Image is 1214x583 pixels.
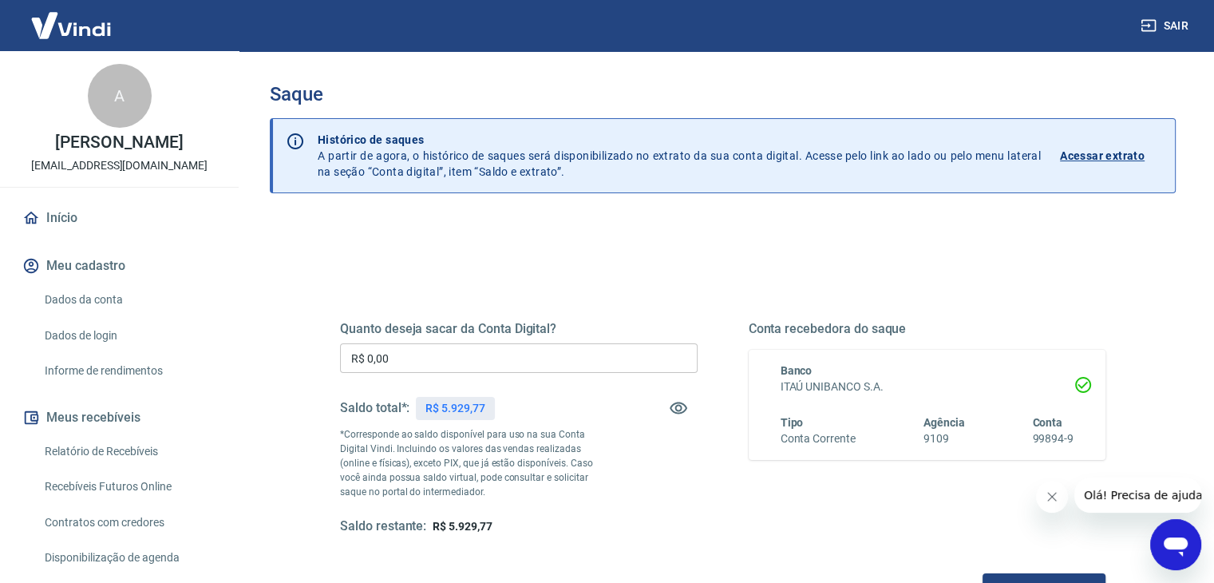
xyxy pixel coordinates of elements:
[781,430,856,447] h6: Conta Corrente
[318,132,1041,180] p: A partir de agora, o histórico de saques será disponibilizado no extrato da sua conta digital. Ac...
[38,506,219,539] a: Contratos com credores
[781,364,813,377] span: Banco
[10,11,134,24] span: Olá! Precisa de ajuda?
[270,83,1176,105] h3: Saque
[781,379,1074,395] h6: ITAÚ UNIBANCO S.A.
[19,1,123,50] img: Vindi
[38,355,219,387] a: Informe de rendimentos
[781,416,804,429] span: Tipo
[1036,481,1068,513] iframe: Fechar mensagem
[31,157,208,174] p: [EMAIL_ADDRESS][DOMAIN_NAME]
[340,400,409,416] h5: Saldo total*:
[19,200,219,236] a: Início
[340,321,698,337] h5: Quanto deseja sacar da Conta Digital?
[1074,478,1201,513] iframe: Mensagem da empresa
[923,430,965,447] h6: 9109
[1032,430,1074,447] h6: 99894-9
[923,416,965,429] span: Agência
[425,400,484,417] p: R$ 5.929,77
[19,400,219,435] button: Meus recebíveis
[55,134,183,151] p: [PERSON_NAME]
[318,132,1041,148] p: Histórico de saques
[38,435,219,468] a: Relatório de Recebíveis
[38,470,219,503] a: Recebíveis Futuros Online
[1060,132,1162,180] a: Acessar extrato
[1060,148,1145,164] p: Acessar extrato
[1137,11,1195,41] button: Sair
[340,427,608,499] p: *Corresponde ao saldo disponível para uso na sua Conta Digital Vindi. Incluindo os valores das ve...
[340,518,426,535] h5: Saldo restante:
[1032,416,1062,429] span: Conta
[88,64,152,128] div: A
[433,520,492,533] span: R$ 5.929,77
[38,541,219,574] a: Disponibilização de agenda
[1150,519,1201,570] iframe: Botão para abrir a janela de mensagens
[19,248,219,284] button: Meu cadastro
[38,319,219,352] a: Dados de login
[749,321,1106,337] h5: Conta recebedora do saque
[38,284,219,316] a: Dados da conta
